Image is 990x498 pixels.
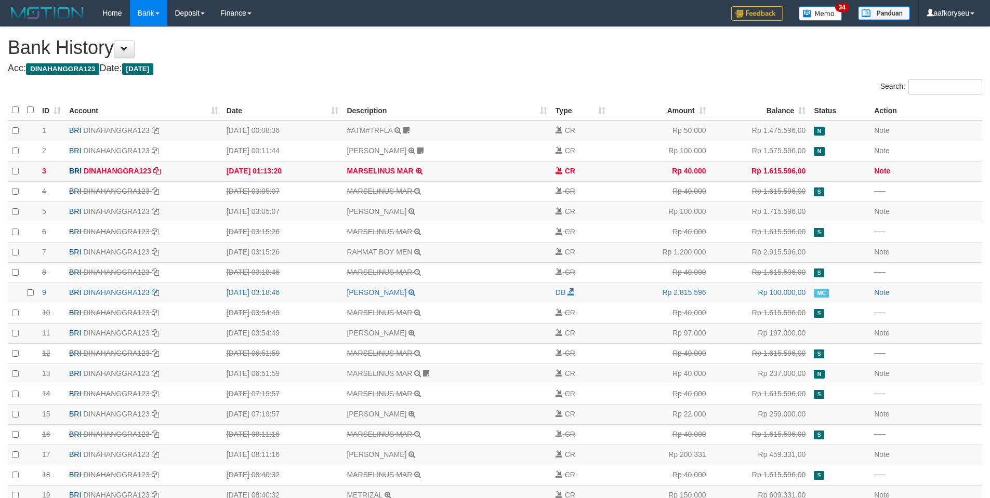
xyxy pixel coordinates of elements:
td: [DATE] 00:08:36 [222,120,343,141]
span: BRI [69,248,81,256]
a: MARSELINUS MAR [347,268,412,276]
span: CR [565,207,575,216]
a: MARSELINUS MAR [347,470,412,479]
td: Rp 259.000,00 [710,404,810,424]
td: Rp 100.000,00 [710,282,810,303]
td: Rp 97.000 [610,323,710,343]
th: Status [810,100,870,120]
a: DINAHANGGRA123 [83,308,150,317]
span: 10 [42,308,50,317]
a: Copy DINAHANGGRA123 to clipboard [152,470,159,479]
span: Has Note [814,147,824,156]
td: [DATE] 03:15:26 [222,222,343,242]
a: DINAHANGGRA123 [83,187,150,195]
span: 34 [835,3,849,12]
a: Copy DINAHANGGRA123 to clipboard [152,207,159,216]
td: [DATE] 00:11:44 [222,141,343,161]
td: Rp 40.000 [610,424,710,445]
td: Rp 197.000,00 [710,323,810,343]
a: DINAHANGGRA123 [83,126,150,134]
span: CR [565,227,575,236]
h4: Acc: Date: [8,63,982,74]
td: Rp 40.000 [610,343,710,364]
span: BRI [69,187,81,195]
span: [DATE] [122,63,154,75]
a: Copy DINAHANGGRA123 to clipboard [152,450,159,459]
td: Rp 2.915.596,00 [710,242,810,262]
td: [DATE] 01:13:20 [222,161,343,181]
a: [PERSON_NAME] [347,329,406,337]
span: CR [565,248,575,256]
a: MARSELINUS MAR [347,308,412,317]
img: panduan.png [858,6,910,20]
span: Duplicate/Skipped [814,430,824,439]
img: Button%20Memo.svg [799,6,842,21]
span: BRI [69,369,81,378]
span: 15 [42,410,50,418]
a: DINAHANGGRA123 [83,369,150,378]
td: Rp 1.615.596,00 [710,181,810,201]
a: DINAHANGGRA123 [83,389,150,398]
a: Note [874,126,890,134]
span: 11 [42,329,50,337]
a: Copy DINAHANGGRA123 to clipboard [152,308,159,317]
td: Rp 1.575.596,00 [710,141,810,161]
span: BRI [69,410,81,418]
span: CR [565,369,575,378]
span: BRI [69,146,81,155]
a: DINAHANGGRA123 [83,207,150,216]
span: BRI [69,389,81,398]
span: BRI [69,430,81,438]
td: Rp 2.815.596 [610,282,710,303]
a: MARSELINUS MAR [347,227,412,236]
a: MARSELINUS MAR [347,349,412,357]
td: [DATE] 08:40:32 [222,465,343,485]
span: CR [565,410,575,418]
span: CR [565,430,575,438]
td: Rp 1.615.596,00 [710,465,810,485]
a: Copy DINAHANGGRA123 to clipboard [152,349,159,357]
span: CR [565,146,575,155]
span: Duplicate/Skipped [814,349,824,358]
td: [DATE] 08:11:16 [222,424,343,445]
span: Duplicate/Skipped [814,268,824,277]
span: DB [556,288,565,297]
span: Has Note [814,370,824,379]
label: Search: [880,79,982,95]
span: 17 [42,450,50,459]
a: DINAHANGGRA123 [83,227,150,236]
td: Rp 40.000 [610,222,710,242]
a: DINAHANGGRA123 [84,167,151,175]
td: Rp 1.615.596,00 [710,303,810,323]
td: - - - [870,384,982,404]
span: 4 [42,187,46,195]
a: DINAHANGGRA123 [83,146,150,155]
a: Copy DINAHANGGRA123 to clipboard [153,167,161,175]
td: Rp 1.615.596,00 [710,161,810,181]
td: [DATE] 03:18:46 [222,262,343,282]
td: Rp 40.000 [610,303,710,323]
span: 13 [42,369,50,378]
img: MOTION_logo.png [8,5,87,21]
span: CR [565,268,575,276]
td: Rp 1.475.596,00 [710,120,810,141]
a: [PERSON_NAME] [347,207,406,216]
a: Copy DINAHANGGRA123 to clipboard [152,227,159,236]
th: Type: activate to sort column ascending [551,100,610,120]
span: CR [565,167,575,175]
a: DINAHANGGRA123 [83,329,150,337]
td: Rp 40.000 [610,161,710,181]
a: Copy DINAHANGGRA123 to clipboard [152,329,159,337]
span: CR [565,187,575,195]
a: Note [874,450,890,459]
span: Duplicate/Skipped [814,471,824,480]
a: Note [874,146,890,155]
a: MARSELINUS MAR [347,167,413,175]
span: 8 [42,268,46,276]
td: Rp 237.000,00 [710,364,810,384]
td: Rp 1.200.000 [610,242,710,262]
span: Has Note [814,127,824,136]
a: DINAHANGGRA123 [83,248,150,256]
td: - - - [870,222,982,242]
span: CR [565,308,575,317]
